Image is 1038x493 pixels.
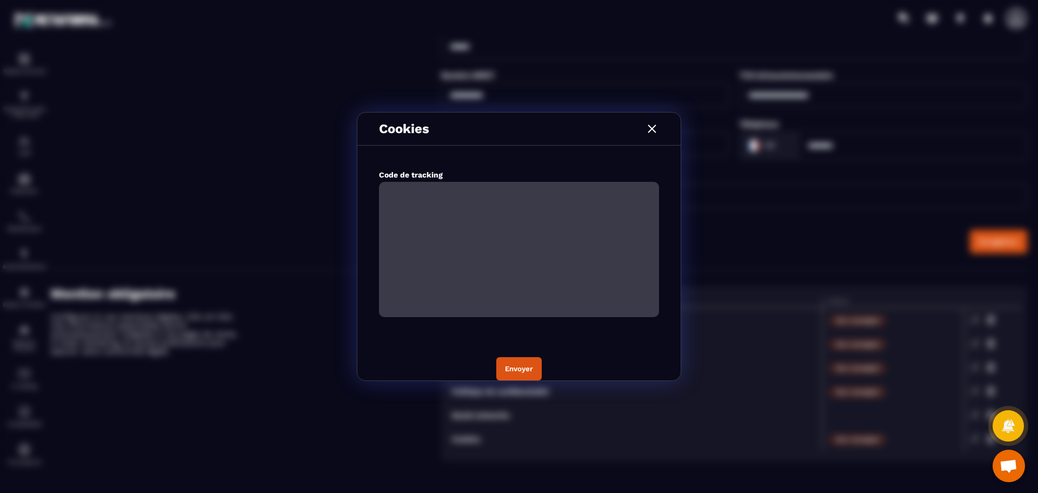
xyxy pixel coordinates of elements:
[645,122,659,136] img: close-w.0bb75850.svg
[379,170,659,179] p: Code de tracking
[496,357,542,380] button: Envoyer
[379,121,429,136] p: Cookies
[993,450,1025,482] a: Ouvrir le chat
[505,365,533,373] div: Envoyer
